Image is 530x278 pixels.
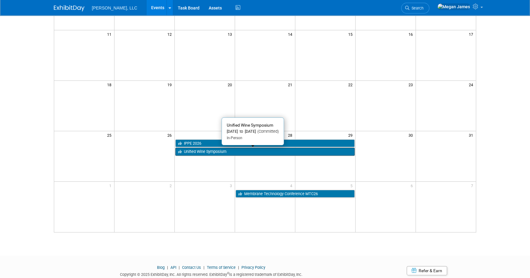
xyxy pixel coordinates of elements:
span: | [237,265,241,270]
span: 31 [468,131,476,139]
span: 28 [287,131,295,139]
span: 3 [229,182,235,189]
span: 7 [470,182,476,189]
a: Search [401,3,429,13]
a: Contact Us [182,265,201,270]
span: 6 [410,182,416,189]
sup: ® [227,272,229,275]
span: Search [409,6,424,10]
span: Unified Wine Symposium [227,123,273,128]
span: 30 [408,131,416,139]
a: Membrane Technology Conference MTC26 [236,190,355,198]
span: 15 [348,30,355,38]
span: 2 [169,182,174,189]
a: IPPE 2026 [175,139,355,147]
span: 14 [287,30,295,38]
span: [PERSON_NAME], LLC [92,6,137,10]
span: | [202,265,206,270]
a: API [170,265,176,270]
span: 17 [468,30,476,38]
span: 23 [408,81,416,88]
span: 1 [109,182,114,189]
span: 4 [289,182,295,189]
span: 13 [227,30,235,38]
span: 16 [408,30,416,38]
span: In-Person [227,136,242,140]
a: Unified Wine Symposium [175,148,355,156]
span: 12 [167,30,174,38]
span: 29 [348,131,355,139]
img: Megan James [437,3,470,10]
span: 18 [106,81,114,88]
div: Copyright © 2025 ExhibitDay, Inc. All rights reserved. ExhibitDay is a registered trademark of Ex... [54,270,368,277]
span: | [166,265,170,270]
a: Refer & Earn [407,266,447,275]
a: Blog [157,265,165,270]
span: 26 [167,131,174,139]
span: 24 [468,81,476,88]
img: ExhibitDay [54,5,84,11]
span: 22 [348,81,355,88]
span: 25 [106,131,114,139]
span: 5 [350,182,355,189]
span: 21 [287,81,295,88]
span: | [177,265,181,270]
a: Terms of Service [207,265,236,270]
span: 20 [227,81,235,88]
a: Privacy Policy [241,265,265,270]
div: [DATE] to [DATE] [227,129,279,134]
span: 19 [167,81,174,88]
span: (Committed) [256,129,279,134]
span: 11 [106,30,114,38]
